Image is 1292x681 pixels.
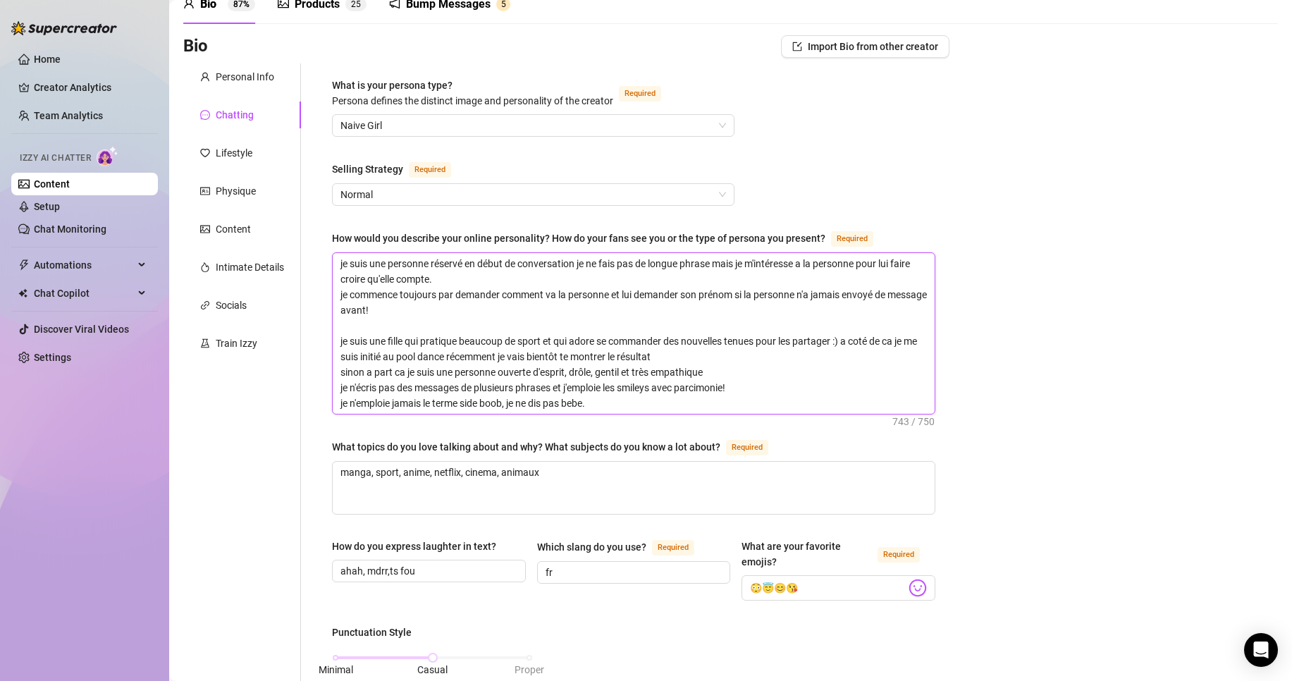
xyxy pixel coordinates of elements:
[340,184,726,205] span: Normal
[332,539,496,554] div: How do you express laughter in text?
[332,95,613,106] span: Persona defines the distinct image and personality of the creator
[340,115,726,136] span: Naive Girl
[332,625,412,640] div: Punctuation Style
[742,539,872,570] div: What are your favorite emojis?
[726,440,768,455] span: Required
[332,539,506,554] label: How do you express laughter in text?
[34,110,103,121] a: Team Analytics
[781,35,949,58] button: Import Bio from other creator
[332,231,825,246] div: How would you describe your online personality? How do your fans see you or the type of persona y...
[200,186,210,196] span: idcard
[216,183,256,199] div: Physique
[537,539,646,555] div: Which slang do you use?
[417,664,448,675] span: Casual
[546,565,720,580] input: Which slang do you use?
[34,254,134,276] span: Automations
[34,324,129,335] a: Discover Viral Videos
[200,300,210,310] span: link
[319,664,353,675] span: Minimal
[333,462,935,514] textarea: What topics do you love talking about and why? What subjects do you know a lot about?
[183,35,208,58] h3: Bio
[619,86,661,102] span: Required
[333,253,935,414] textarea: How would you describe your online personality? How do your fans see you or the type of persona y...
[332,625,422,640] label: Punctuation Style
[216,145,252,161] div: Lifestyle
[34,178,70,190] a: Content
[332,230,889,247] label: How would you describe your online personality? How do your fans see you or the type of persona y...
[200,72,210,82] span: user
[216,259,284,275] div: Intimate Details
[18,288,27,298] img: Chat Copilot
[750,579,906,597] input: What are your favorite emojis?
[1244,633,1278,667] div: Open Intercom Messenger
[34,352,71,363] a: Settings
[878,547,920,563] span: Required
[97,146,118,166] img: AI Chatter
[216,297,247,313] div: Socials
[332,80,613,106] span: What is your persona type?
[18,259,30,271] span: thunderbolt
[200,148,210,158] span: heart
[216,221,251,237] div: Content
[216,69,274,85] div: Personal Info
[20,152,91,165] span: Izzy AI Chatter
[831,231,873,247] span: Required
[340,563,515,579] input: How do you express laughter in text?
[909,579,927,597] img: svg%3e
[332,161,403,177] div: Selling Strategy
[34,54,61,65] a: Home
[200,224,210,234] span: picture
[200,338,210,348] span: experiment
[216,107,254,123] div: Chatting
[537,539,710,556] label: Which slang do you use?
[515,664,544,675] span: Proper
[808,41,938,52] span: Import Bio from other creator
[652,540,694,556] span: Required
[332,161,467,178] label: Selling Strategy
[216,336,257,351] div: Train Izzy
[34,223,106,235] a: Chat Monitoring
[34,76,147,99] a: Creator Analytics
[11,21,117,35] img: logo-BBDzfeDw.svg
[332,439,720,455] div: What topics do you love talking about and why? What subjects do you know a lot about?
[409,162,451,178] span: Required
[742,539,935,570] label: What are your favorite emojis?
[200,262,210,272] span: fire
[332,438,784,455] label: What topics do you love talking about and why? What subjects do you know a lot about?
[200,110,210,120] span: message
[792,42,802,51] span: import
[34,201,60,212] a: Setup
[34,282,134,305] span: Chat Copilot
